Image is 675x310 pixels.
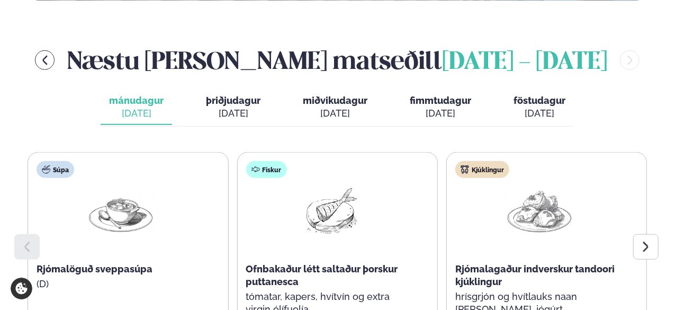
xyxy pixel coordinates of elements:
span: Rjómalöguð sveppasúpa [37,263,152,274]
button: fimmtudagur [DATE] [401,90,480,125]
button: þriðjudagur [DATE] [197,90,269,125]
span: Rjómalagaður indverskur tandoori kjúklingur [455,263,615,287]
button: menu-btn-right [620,50,640,70]
span: miðvikudagur [303,95,367,106]
button: miðvikudagur [DATE] [294,90,376,125]
div: Fiskur [246,161,287,178]
div: [DATE] [303,107,367,120]
div: Kjúklingur [455,161,509,178]
button: menu-btn-left [35,50,55,70]
p: (D) [37,278,205,290]
span: föstudagur [514,95,565,106]
img: chicken.svg [461,165,469,174]
div: [DATE] [109,107,164,120]
div: [DATE] [514,107,565,120]
span: fimmtudagur [410,95,471,106]
img: soup.svg [42,165,50,174]
img: Fish.png [296,187,364,236]
button: mánudagur [DATE] [101,90,172,125]
button: föstudagur [DATE] [505,90,574,125]
a: Cookie settings [11,278,32,299]
span: mánudagur [109,95,164,106]
span: Ofnbakaður létt saltaður þorskur puttanesca [246,263,398,287]
img: Chicken-thighs.png [506,187,573,236]
img: fish.svg [251,165,260,174]
div: [DATE] [410,107,471,120]
h2: Næstu [PERSON_NAME] matseðill [67,43,607,77]
div: [DATE] [206,107,260,120]
span: [DATE] - [DATE] [442,51,607,74]
img: Soup.png [87,187,155,236]
span: þriðjudagur [206,95,260,106]
div: Súpa [37,161,74,178]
